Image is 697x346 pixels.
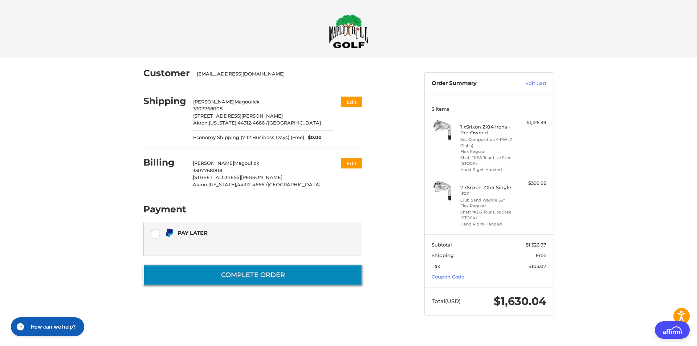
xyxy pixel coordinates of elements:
span: 3307768008 [193,167,222,173]
span: [STREET_ADDRESS][PERSON_NAME] [193,113,283,119]
span: 3307768008 [193,106,223,111]
button: Complete order [143,265,362,285]
span: Shipping [432,252,454,258]
h4: 1 x Srixon ZXi4 Irons - Pre-Owned [460,124,516,136]
span: $103.07 [529,263,546,269]
img: Maple Hill Golf [329,14,368,48]
span: 44312-4666 / [237,182,268,187]
li: Flex Regular [460,148,516,155]
span: [PERSON_NAME] [193,99,235,105]
li: Flex Regular [460,203,516,209]
button: Edit [341,97,362,107]
span: Akron, [193,120,209,126]
span: $1,526.97 [526,242,546,248]
h2: Payment [143,204,186,215]
span: [GEOGRAPHIC_DATA] [268,182,321,187]
span: Magoulick [234,160,259,166]
iframe: PayPal Message 1 [165,240,317,247]
span: [PERSON_NAME] [193,160,234,166]
span: $1,630.04 [494,294,546,308]
span: Subtotal [432,242,452,248]
span: Free [536,252,546,258]
h3: 3 Items [432,106,546,112]
h4: 2 x Srixon ZXi4 Single Iron [460,184,516,196]
h3: Order Summary [432,80,510,87]
li: Hand Right-Handed [460,221,516,227]
div: $399.98 [518,180,546,187]
div: $1,126.99 [518,119,546,126]
iframe: Gorgias live chat messenger [7,315,86,339]
span: Total (USD) [432,298,461,305]
h2: Billing [143,157,186,168]
span: Akron, [193,182,208,187]
li: Set Composition 4-PW (7 Clubs) [460,137,516,148]
li: Club Sand Wedge 56° [460,197,516,203]
h2: Customer [143,68,190,79]
span: Economy Shipping (7-12 Business Days) (Free) [193,134,304,141]
h2: Shipping [143,95,186,107]
span: $0.00 [304,134,322,141]
button: Edit [341,158,362,168]
span: [STREET_ADDRESS][PERSON_NAME] [193,174,282,180]
span: Tax [432,263,440,269]
img: Pay Later icon [165,228,174,237]
a: Coupon Code [432,274,464,280]
span: 44312-4666 / [237,120,268,126]
span: [GEOGRAPHIC_DATA] [268,120,321,126]
li: Shaft *KBS Tour Lite Steel (STOCK) [460,209,516,221]
a: Edit Cart [510,80,546,87]
div: [EMAIL_ADDRESS][DOMAIN_NAME] [197,70,355,78]
span: [US_STATE], [208,182,237,187]
span: Magoulick [235,99,260,105]
span: [US_STATE], [209,120,237,126]
li: Shaft *KBS Tour Lite Steel (STOCK) [460,155,516,167]
div: Pay Later [178,227,317,239]
li: Hand Right-Handed [460,167,516,173]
